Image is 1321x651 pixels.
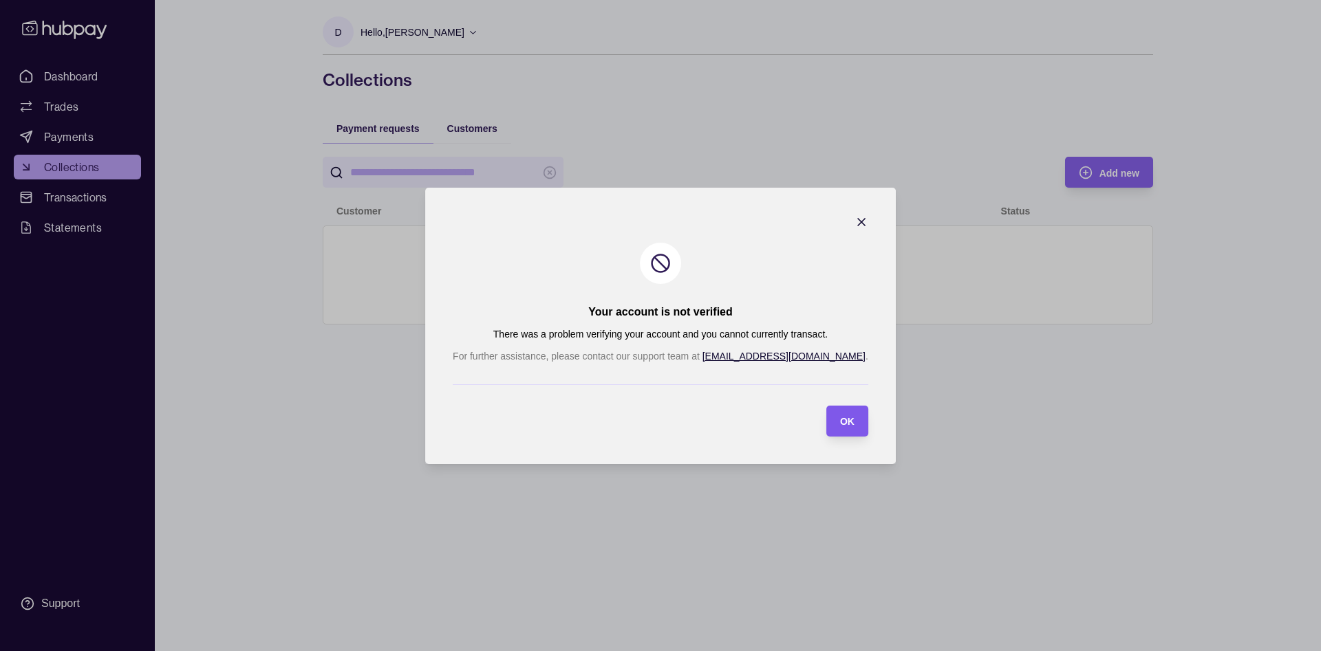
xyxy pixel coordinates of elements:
[588,305,733,320] h2: Your account is not verified
[702,351,866,362] a: [EMAIL_ADDRESS][DOMAIN_NAME]
[826,406,868,437] button: OK
[493,327,828,342] p: There was a problem verifying your account and you cannot currently transact.
[453,349,868,364] p: For further assistance, please contact our support team at .
[840,416,855,427] span: OK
